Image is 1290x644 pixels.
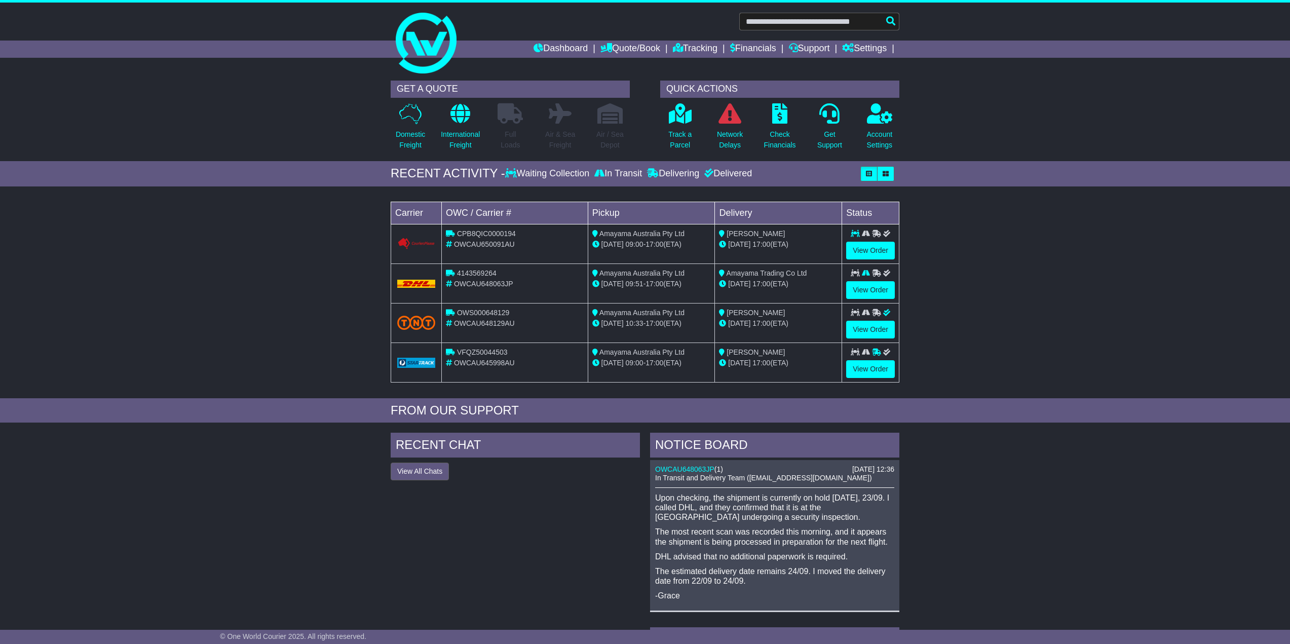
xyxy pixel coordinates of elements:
[728,240,750,248] span: [DATE]
[719,239,838,250] div: (ETA)
[601,319,624,327] span: [DATE]
[644,168,702,179] div: Delivering
[599,230,685,238] span: Amayama Australia Pty Ltd
[715,202,842,224] td: Delivery
[727,230,785,238] span: [PERSON_NAME]
[728,280,750,288] span: [DATE]
[397,316,435,329] img: TNT_Domestic.png
[660,81,899,98] div: QUICK ACTIONS
[646,280,663,288] span: 17:00
[588,202,715,224] td: Pickup
[391,202,442,224] td: Carrier
[220,632,366,640] span: © One World Courier 2025. All rights reserved.
[730,41,776,58] a: Financials
[752,240,770,248] span: 17:00
[599,348,685,356] span: Amayama Australia Pty Ltd
[545,129,575,150] p: Air & Sea Freight
[391,166,505,181] div: RECENT ACTIVITY -
[846,281,895,299] a: View Order
[764,129,796,150] p: Check Financials
[454,319,515,327] span: OWCAU648129AU
[397,238,435,250] img: GetCarrierServiceLogo
[655,566,894,586] p: The estimated delivery date remains 24/09. I moved the delivery date from 22/09 to 24/09.
[655,552,894,561] p: DHL advised that no additional paperwork is required.
[626,319,643,327] span: 10:33
[397,358,435,368] img: GetCarrierServiceLogo
[716,103,743,156] a: NetworkDelays
[728,359,750,367] span: [DATE]
[454,359,515,367] span: OWCAU645998AU
[440,103,480,156] a: InternationalFreight
[728,319,750,327] span: [DATE]
[454,280,513,288] span: OWCAU648063JP
[650,433,899,460] div: NOTICE BOARD
[626,240,643,248] span: 09:00
[716,465,720,473] span: 1
[457,269,497,277] span: 4143569264
[397,280,435,288] img: DHL.png
[454,240,515,248] span: OWCAU650091AU
[396,129,425,150] p: Domestic Freight
[442,202,588,224] td: OWC / Carrier #
[626,280,643,288] span: 09:51
[752,359,770,367] span: 17:00
[817,103,843,156] a: GetSupport
[655,474,872,482] span: In Transit and Delivery Team ([EMAIL_ADDRESS][DOMAIN_NAME])
[655,591,894,600] p: -Grace
[655,527,894,546] p: The most recent scan was recorded this morning, and it appears the shipment is being processed in...
[391,433,640,460] div: RECENT CHAT
[668,103,692,156] a: Track aParcel
[592,279,711,289] div: - (ETA)
[852,465,894,474] div: [DATE] 12:36
[764,103,796,156] a: CheckFinancials
[842,41,887,58] a: Settings
[498,129,523,150] p: Full Loads
[817,129,842,150] p: Get Support
[592,358,711,368] div: - (ETA)
[599,309,685,317] span: Amayama Australia Pty Ltd
[601,280,624,288] span: [DATE]
[702,168,752,179] div: Delivered
[655,465,714,473] a: OWCAU648063JP
[846,321,895,338] a: View Order
[395,103,426,156] a: DomesticFreight
[789,41,830,58] a: Support
[719,279,838,289] div: (ETA)
[646,240,663,248] span: 17:00
[867,129,893,150] p: Account Settings
[457,230,516,238] span: CPB8QIC0000194
[673,41,717,58] a: Tracking
[846,242,895,259] a: View Order
[842,202,899,224] td: Status
[599,269,685,277] span: Amayama Australia Pty Ltd
[534,41,588,58] a: Dashboard
[601,240,624,248] span: [DATE]
[752,319,770,327] span: 17:00
[727,269,807,277] span: Amayama Trading Co Ltd
[505,168,592,179] div: Waiting Collection
[457,348,508,356] span: VFQZ50044503
[441,129,480,150] p: International Freight
[719,358,838,368] div: (ETA)
[655,493,894,522] p: Upon checking, the shipment is currently on hold [DATE], 23/09. I called DHL, and they confirmed ...
[600,41,660,58] a: Quote/Book
[846,360,895,378] a: View Order
[391,81,630,98] div: GET A QUOTE
[727,348,785,356] span: [PERSON_NAME]
[866,103,893,156] a: AccountSettings
[626,359,643,367] span: 09:00
[719,318,838,329] div: (ETA)
[592,318,711,329] div: - (ETA)
[596,129,624,150] p: Air / Sea Depot
[727,309,785,317] span: [PERSON_NAME]
[601,359,624,367] span: [DATE]
[752,280,770,288] span: 17:00
[457,309,510,317] span: OWS000648129
[668,129,692,150] p: Track a Parcel
[646,359,663,367] span: 17:00
[391,463,449,480] button: View All Chats
[717,129,743,150] p: Network Delays
[592,168,644,179] div: In Transit
[592,239,711,250] div: - (ETA)
[646,319,663,327] span: 17:00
